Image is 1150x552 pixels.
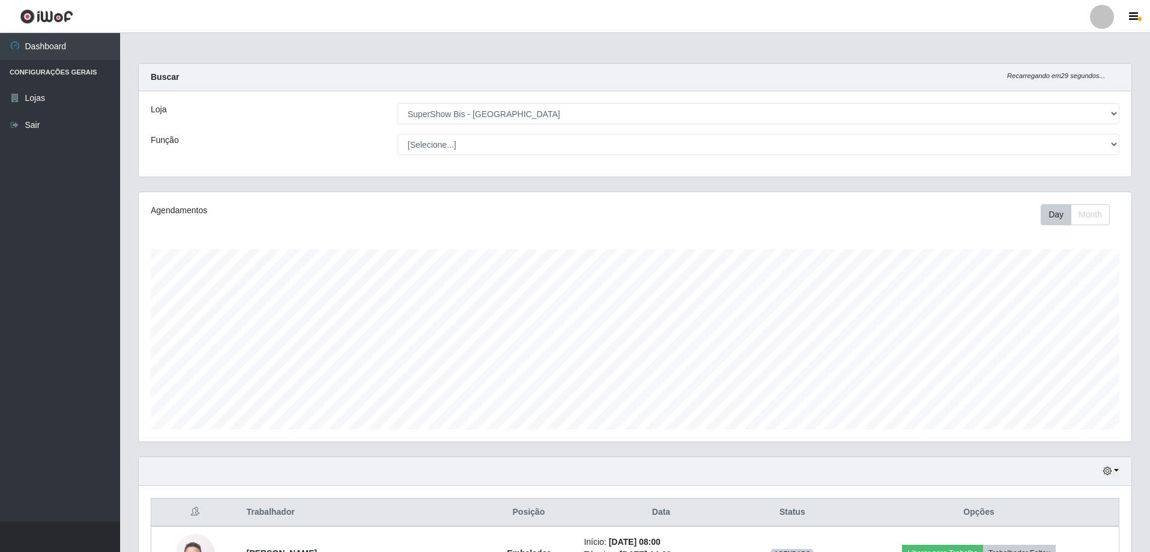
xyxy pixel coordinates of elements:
img: CoreUI Logo [20,9,73,24]
div: Agendamentos [151,204,544,217]
th: Posição [480,499,577,527]
label: Loja [151,103,166,116]
th: Opções [839,499,1119,527]
time: [DATE] 08:00 [609,537,661,547]
button: Month [1071,204,1110,225]
li: Início: [584,536,738,548]
th: Data [577,499,745,527]
button: Day [1041,204,1071,225]
div: Toolbar with button groups [1041,204,1119,225]
label: Função [151,134,179,147]
div: First group [1041,204,1110,225]
strong: Buscar [151,72,179,82]
i: Recarregando em 29 segundos... [1007,72,1105,79]
th: Status [746,499,840,527]
th: Trabalhador [240,499,481,527]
